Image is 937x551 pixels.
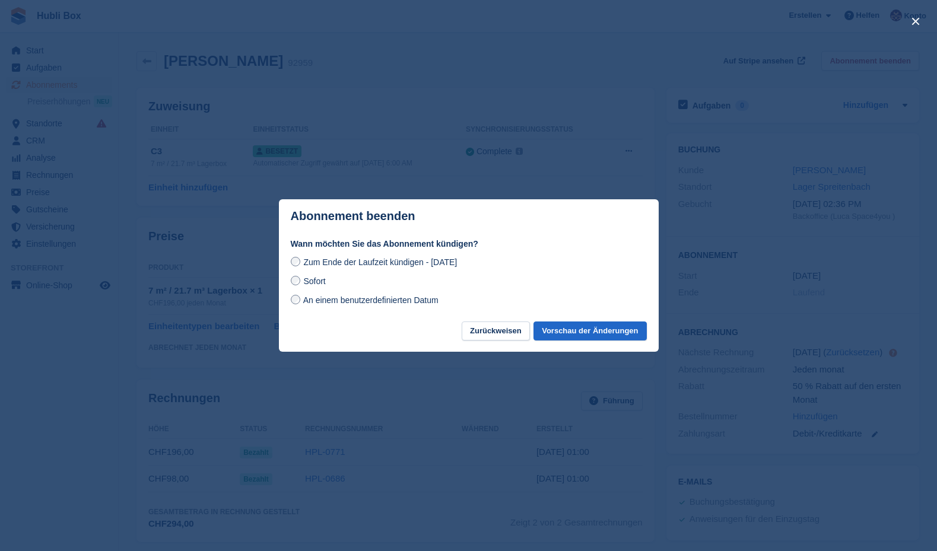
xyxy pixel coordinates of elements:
button: Vorschau der Änderungen [533,321,646,341]
p: Abonnement beenden [291,209,415,223]
input: Zum Ende der Laufzeit kündigen - [DATE] [291,257,300,266]
span: Zum Ende der Laufzeit kündigen - [DATE] [303,257,457,267]
label: Wann möchten Sie das Abonnement kündigen? [291,238,647,250]
span: Sofort [303,276,325,286]
button: close [906,12,925,31]
button: Zurückweisen [462,321,530,341]
span: An einem benutzerdefinierten Datum [303,295,439,305]
input: An einem benutzerdefinierten Datum [291,295,300,304]
input: Sofort [291,276,300,285]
